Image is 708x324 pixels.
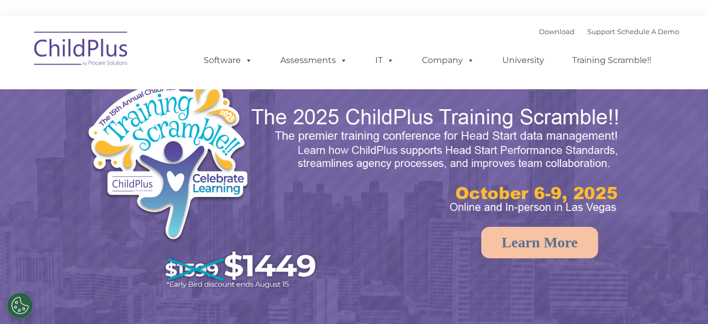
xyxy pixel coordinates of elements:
[656,274,708,324] iframe: Chat Widget
[481,227,598,258] a: Learn More
[562,50,662,71] a: Training Scramble!!
[270,50,358,71] a: Assessments
[540,27,575,36] a: Download
[540,27,680,36] font: |
[412,50,485,71] a: Company
[29,24,134,77] img: ChildPlus by Procare Solutions
[492,50,555,71] a: University
[618,27,680,36] a: Schedule A Demo
[588,27,616,36] a: Support
[365,50,405,71] a: IT
[7,292,33,319] button: Cookies Settings
[194,50,263,71] a: Software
